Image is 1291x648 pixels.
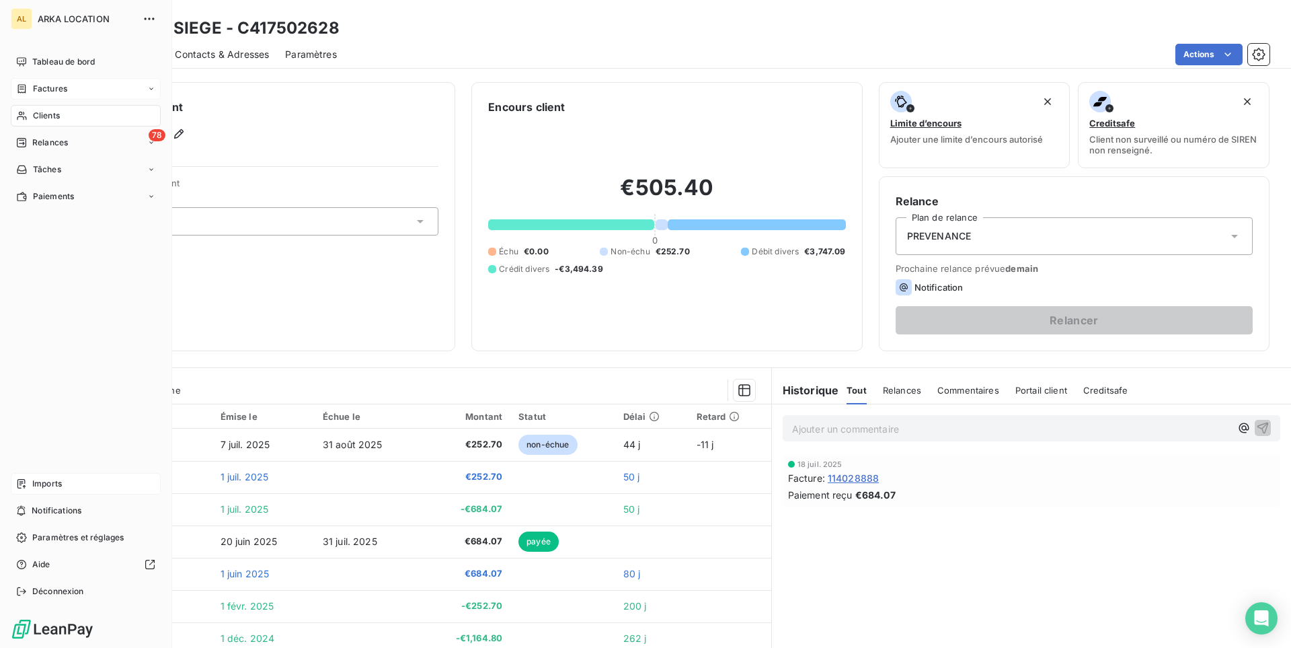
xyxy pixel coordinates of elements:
[430,503,502,516] span: -€684.07
[33,110,60,122] span: Clients
[32,505,81,517] span: Notifications
[11,159,161,180] a: Tâches
[118,16,340,40] h3: INRAP SIEGE - C417502628
[896,263,1253,274] span: Prochaine relance prévue
[1005,263,1038,274] span: demain
[623,568,641,579] span: 80 j
[430,535,502,548] span: €684.07
[11,105,161,127] a: Clients
[890,118,962,129] span: Limite d’encours
[524,246,549,258] span: €0.00
[855,488,896,502] span: €684.07
[32,137,68,149] span: Relances
[175,48,269,61] span: Contacts & Adresses
[656,246,690,258] span: €252.70
[896,193,1253,209] h6: Relance
[623,503,640,515] span: 50 j
[323,439,383,450] span: 31 août 2025
[221,411,307,422] div: Émise le
[430,600,502,613] span: -€252.70
[32,56,95,68] span: Tableau de bord
[499,246,518,258] span: Échu
[11,8,32,30] div: AL
[11,186,161,207] a: Paiements
[38,13,134,24] span: ARKA LOCATION
[488,174,845,215] h2: €505.40
[697,411,763,422] div: Retard
[32,559,50,571] span: Aide
[430,470,502,484] span: €252.70
[221,439,270,450] span: 7 juil. 2025
[149,129,165,141] span: 78
[804,246,845,258] span: €3,747.09
[11,618,94,640] img: Logo LeanPay
[788,471,825,485] span: Facture :
[488,99,565,115] h6: Encours client
[221,568,270,579] span: 1 juin 2025
[518,532,559,552] span: payée
[828,471,879,485] span: 114028888
[788,488,853,502] span: Paiement reçu
[1078,82,1269,168] button: CreditsafeClient non surveillé ou numéro de SIREN non renseigné.
[1175,44,1243,65] button: Actions
[752,246,799,258] span: Débit divers
[32,532,124,544] span: Paramètres et réglages
[221,600,274,612] span: 1 févr. 2025
[285,48,337,61] span: Paramètres
[33,190,74,203] span: Paiements
[11,78,161,100] a: Factures
[623,633,647,644] span: 262 j
[623,600,647,612] span: 200 j
[1015,385,1067,396] span: Portail client
[11,132,161,153] a: 78Relances
[890,134,1043,145] span: Ajouter une limite d’encours autorisé
[1089,118,1135,129] span: Creditsafe
[323,536,377,547] span: 31 juil. 2025
[32,478,62,490] span: Imports
[697,439,714,450] span: -11 j
[221,503,269,515] span: 1 juil. 2025
[323,411,414,422] div: Échue le
[33,83,67,95] span: Factures
[518,411,607,422] div: Statut
[907,229,972,243] span: PREVENANCE
[772,382,839,398] h6: Historique
[33,164,61,176] span: Tâches
[11,554,161,575] a: Aide
[221,471,269,482] span: 1 juil. 2025
[1089,134,1258,155] span: Client non surveillé ou numéro de SIREN non renseigné.
[11,473,161,495] a: Imports
[499,263,549,275] span: Crédit divers
[623,411,680,422] div: Délai
[430,438,502,452] span: €252.70
[518,435,577,455] span: non-échue
[221,536,278,547] span: 20 juin 2025
[32,585,84,598] span: Déconnexion
[11,51,161,73] a: Tableau de bord
[879,82,1070,168] button: Limite d’encoursAjouter une limite d’encours autorisé
[430,632,502,645] span: -€1,164.80
[1245,602,1278,635] div: Open Intercom Messenger
[11,527,161,548] a: Paramètres et réglages
[652,235,658,246] span: 0
[883,385,921,396] span: Relances
[623,471,640,482] span: 50 j
[611,246,650,258] span: Non-échu
[623,439,641,450] span: 44 j
[221,633,275,644] span: 1 déc. 2024
[1083,385,1128,396] span: Creditsafe
[108,178,438,196] span: Propriétés Client
[896,306,1253,334] button: Relancer
[797,460,843,468] span: 18 juil. 2025
[81,99,438,115] h6: Informations client
[937,385,999,396] span: Commentaires
[847,385,867,396] span: Tout
[555,263,603,275] span: -€3,494.39
[430,411,502,422] div: Montant
[430,567,502,581] span: €684.07
[914,282,964,293] span: Notification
